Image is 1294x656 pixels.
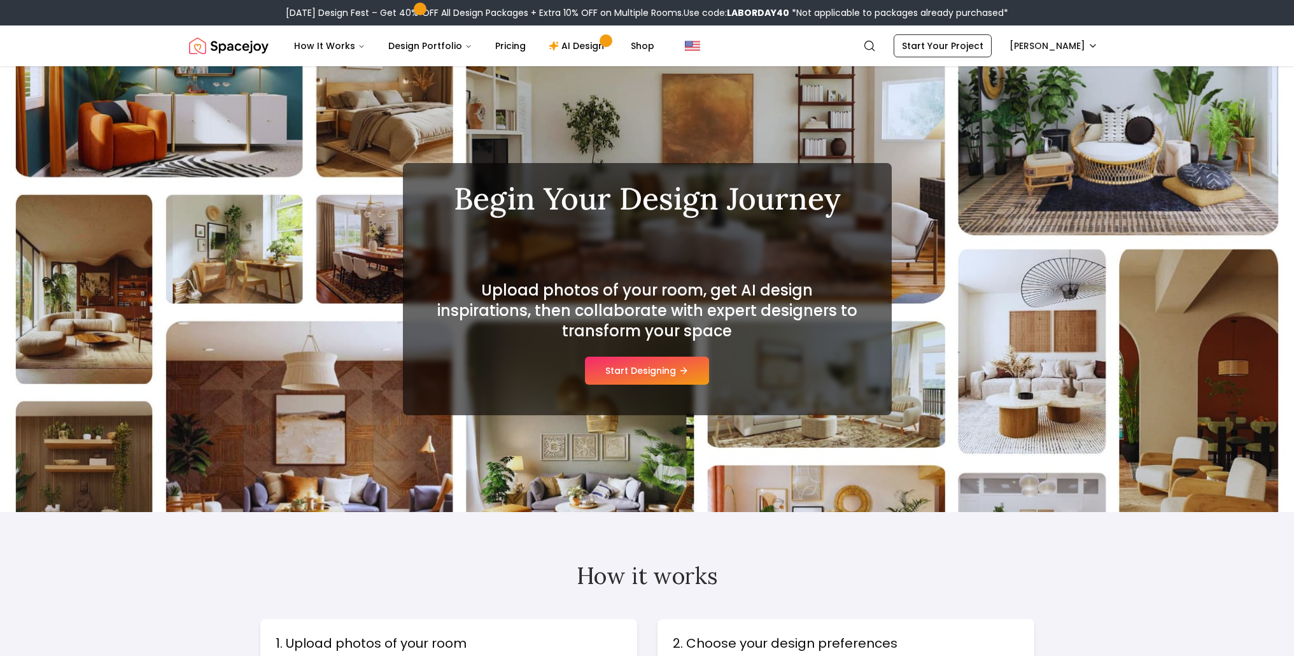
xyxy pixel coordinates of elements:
h3: 2. Choose your design preferences [673,634,1019,652]
a: Shop [621,33,665,59]
a: AI Design [538,33,618,59]
img: United States [685,38,700,53]
h1: Begin Your Design Journey [433,183,861,214]
img: Spacejoy Logo [189,33,269,59]
button: How It Works [284,33,376,59]
nav: Global [189,25,1106,66]
span: Use code: [684,6,789,19]
a: Start Your Project [894,34,992,57]
button: Design Portfolio [378,33,482,59]
button: [PERSON_NAME] [1002,34,1106,57]
div: [DATE] Design Fest – Get 40% OFF All Design Packages + Extra 10% OFF on Multiple Rooms. [286,6,1008,19]
b: LABORDAY40 [727,6,789,19]
a: Pricing [485,33,536,59]
button: Start Designing [585,357,709,385]
h2: How it works [260,563,1034,588]
nav: Main [284,33,665,59]
span: *Not applicable to packages already purchased* [789,6,1008,19]
a: Spacejoy [189,33,269,59]
h2: Upload photos of your room, get AI design inspirations, then collaborate with expert designers to... [433,280,861,341]
h3: 1. Upload photos of your room [276,634,622,652]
